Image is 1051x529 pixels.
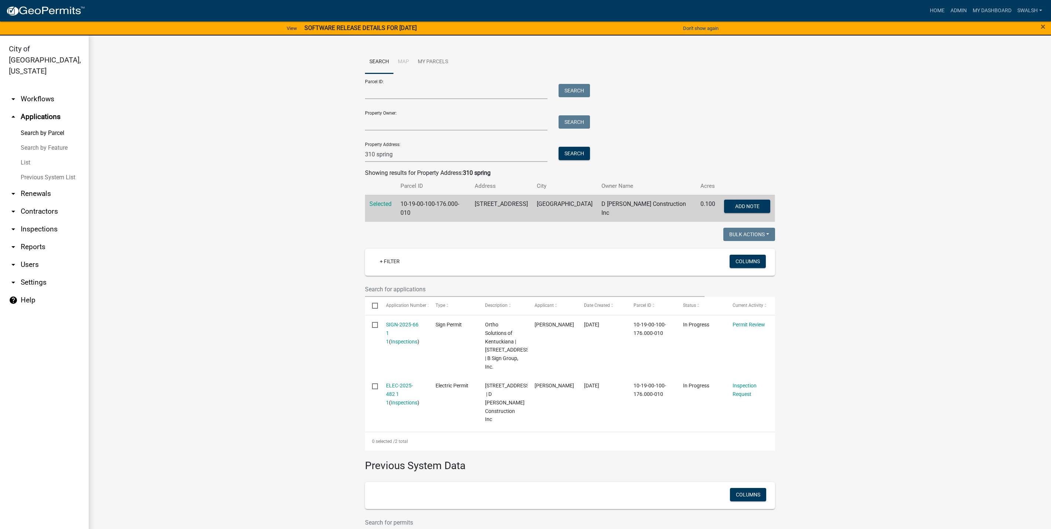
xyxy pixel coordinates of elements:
[970,4,1014,18] a: My Dashboard
[470,177,532,195] th: Address
[532,195,597,222] td: [GEOGRAPHIC_DATA]
[559,147,590,160] button: Search
[9,296,18,305] i: help
[485,322,530,370] span: Ortho Solutions of Kentuckiana | 310 Spring Street | B Sign Group, Inc.
[485,383,577,422] span: 310 SPRING STREET 310 Spring Street | D Julius Construction Inc
[9,207,18,216] i: arrow_drop_down
[391,339,417,345] a: Inspections
[584,383,599,389] span: 09/05/2025
[680,22,721,34] button: Don't show again
[429,297,478,315] datatable-header-cell: Type
[365,50,393,74] a: Search
[733,383,757,397] a: Inspection Request
[9,112,18,121] i: arrow_drop_up
[386,322,419,345] a: SIGN-2025-66 1 1
[724,200,770,213] button: Add Note
[696,177,720,195] th: Acres
[9,225,18,234] i: arrow_drop_down
[535,322,574,328] span: Laura Johnston
[365,282,705,297] input: Search for applications
[396,177,470,195] th: Parcel ID
[1041,22,1045,31] button: Close
[470,195,532,222] td: [STREET_ADDRESS]
[683,303,696,308] span: Status
[726,297,775,315] datatable-header-cell: Current Activity
[9,260,18,269] i: arrow_drop_down
[597,177,696,195] th: Owner Name
[396,195,470,222] td: 10-19-00-100-176.000-010
[733,322,765,328] a: Permit Review
[559,84,590,97] button: Search
[365,432,775,451] div: 2 total
[379,297,429,315] datatable-header-cell: Application Number
[9,243,18,251] i: arrow_drop_down
[676,297,726,315] datatable-header-cell: Status
[535,383,574,389] span: Danny herron
[478,297,528,315] datatable-header-cell: Description
[683,383,709,389] span: In Progress
[365,297,379,315] datatable-header-cell: Select
[386,383,413,406] a: ELEC-2025-482 1 1
[535,303,554,308] span: Applicant
[391,400,417,406] a: Inspections
[369,200,392,207] a: Selected
[372,439,395,444] span: 0 selected /
[733,303,763,308] span: Current Activity
[730,255,766,268] button: Columns
[436,383,468,389] span: Electric Permit
[9,95,18,104] i: arrow_drop_down
[304,24,417,31] strong: SOFTWARE RELEASE DETAILS FOR [DATE]
[730,488,766,501] button: Columns
[413,50,453,74] a: My Parcels
[532,177,597,195] th: City
[463,169,491,176] strong: 310 spring
[735,203,760,209] span: Add Note
[577,297,627,315] datatable-header-cell: Date Created
[374,255,406,268] a: + Filter
[627,297,676,315] datatable-header-cell: Parcel ID
[1014,4,1045,18] a: swalsh
[485,303,508,308] span: Description
[1041,21,1045,32] span: ×
[927,4,948,18] a: Home
[597,195,696,222] td: D [PERSON_NAME] Construction Inc
[584,303,610,308] span: Date Created
[436,322,462,328] span: Sign Permit
[634,322,666,336] span: 10-19-00-100-176.000-010
[528,297,577,315] datatable-header-cell: Applicant
[634,303,651,308] span: Parcel ID
[9,189,18,198] i: arrow_drop_down
[584,322,599,328] span: 10/07/2025
[386,321,422,346] div: ( )
[365,169,775,177] div: Showing results for Property Address:
[365,451,775,474] h3: Previous System Data
[559,115,590,129] button: Search
[948,4,970,18] a: Admin
[683,322,709,328] span: In Progress
[436,303,445,308] span: Type
[696,195,720,222] td: 0.100
[9,278,18,287] i: arrow_drop_down
[386,382,422,407] div: ( )
[284,22,300,34] a: View
[723,228,775,241] button: Bulk Actions
[386,303,426,308] span: Application Number
[634,383,666,397] span: 10-19-00-100-176.000-010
